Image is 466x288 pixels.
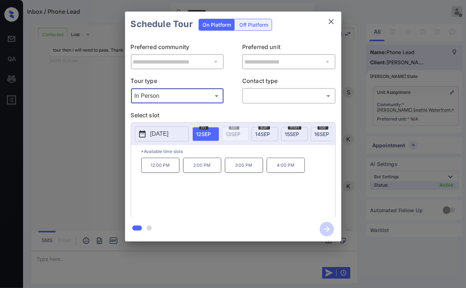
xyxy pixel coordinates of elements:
p: 2:00 PM [183,158,221,173]
span: mon [288,125,301,130]
span: fri [199,125,208,130]
p: Contact type [242,77,336,88]
div: date-select [281,127,308,141]
div: In Person [133,90,222,102]
p: 4:00 PM [267,158,305,173]
h2: Schedule Tour [125,12,199,37]
span: 16 SEP [315,131,329,137]
p: *Available time slots [141,145,335,158]
div: date-select [192,127,219,141]
div: date-select [311,127,337,141]
span: 15 SEP [285,131,299,137]
span: 12 SEP [196,131,211,137]
p: Select slot [131,111,336,122]
span: sun [258,125,270,130]
p: Preferred community [131,43,224,54]
p: Tour type [131,77,224,88]
p: 3:00 PM [225,158,263,173]
span: tue [318,125,328,130]
p: [DATE] [150,130,169,138]
button: close [324,14,338,29]
span: 14 SEP [256,131,270,137]
div: date-select [252,127,278,141]
p: Preferred unit [242,43,336,54]
div: Off Platform [236,19,272,30]
div: On Platform [199,19,235,30]
button: [DATE] [135,126,189,141]
p: 12:00 PM [141,158,179,173]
